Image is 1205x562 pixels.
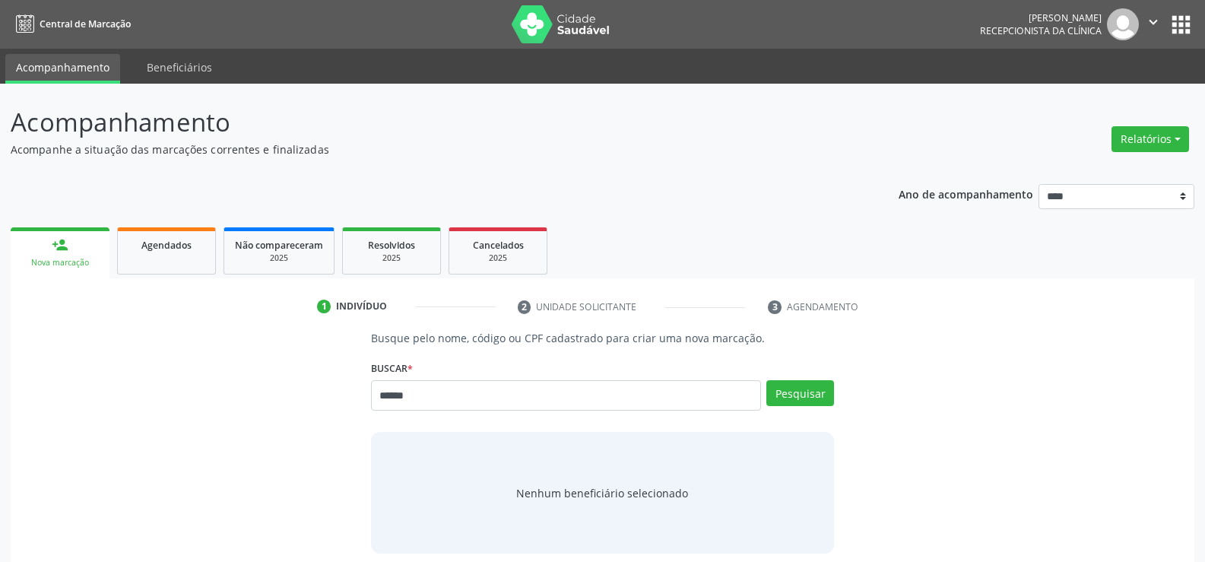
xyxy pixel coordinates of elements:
label: Buscar [371,357,413,380]
p: Ano de acompanhamento [899,184,1033,203]
span: Resolvidos [368,239,415,252]
span: Não compareceram [235,239,323,252]
div: Nova marcação [21,257,99,268]
span: Cancelados [473,239,524,252]
span: Recepcionista da clínica [980,24,1102,37]
button: Pesquisar [766,380,834,406]
p: Acompanhe a situação das marcações correntes e finalizadas [11,141,839,157]
span: Central de Marcação [40,17,131,30]
button:  [1139,8,1168,40]
span: Agendados [141,239,192,252]
div: 2025 [354,252,430,264]
a: Beneficiários [136,54,223,81]
div: 2025 [235,252,323,264]
a: Acompanhamento [5,54,120,84]
span: Nenhum beneficiário selecionado [516,485,688,501]
i:  [1145,14,1162,30]
div: person_add [52,237,68,253]
button: apps [1168,11,1194,38]
div: 1 [317,300,331,313]
p: Busque pelo nome, código ou CPF cadastrado para criar uma nova marcação. [371,330,834,346]
div: 2025 [460,252,536,264]
div: [PERSON_NAME] [980,11,1102,24]
img: img [1107,8,1139,40]
div: Indivíduo [336,300,387,313]
p: Acompanhamento [11,103,839,141]
a: Central de Marcação [11,11,131,37]
button: Relatórios [1111,126,1189,152]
